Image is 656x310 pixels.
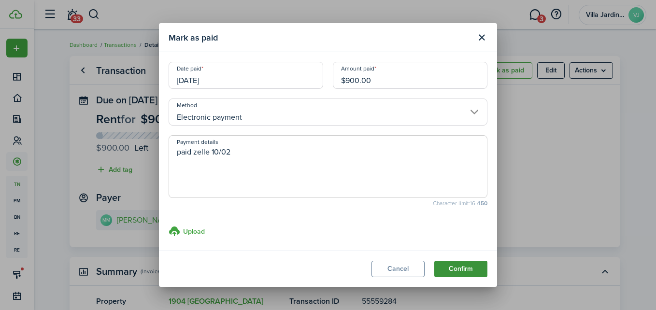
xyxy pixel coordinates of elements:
[333,62,487,89] input: 0.00
[473,29,490,46] button: Close modal
[371,261,425,277] button: Cancel
[183,226,205,237] h3: Upload
[169,62,323,89] input: mm/dd/yyyy
[169,200,487,206] small: Character limit: 16 /
[478,199,487,208] b: 150
[434,261,487,277] button: Confirm
[169,28,471,47] modal-title: Mark as paid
